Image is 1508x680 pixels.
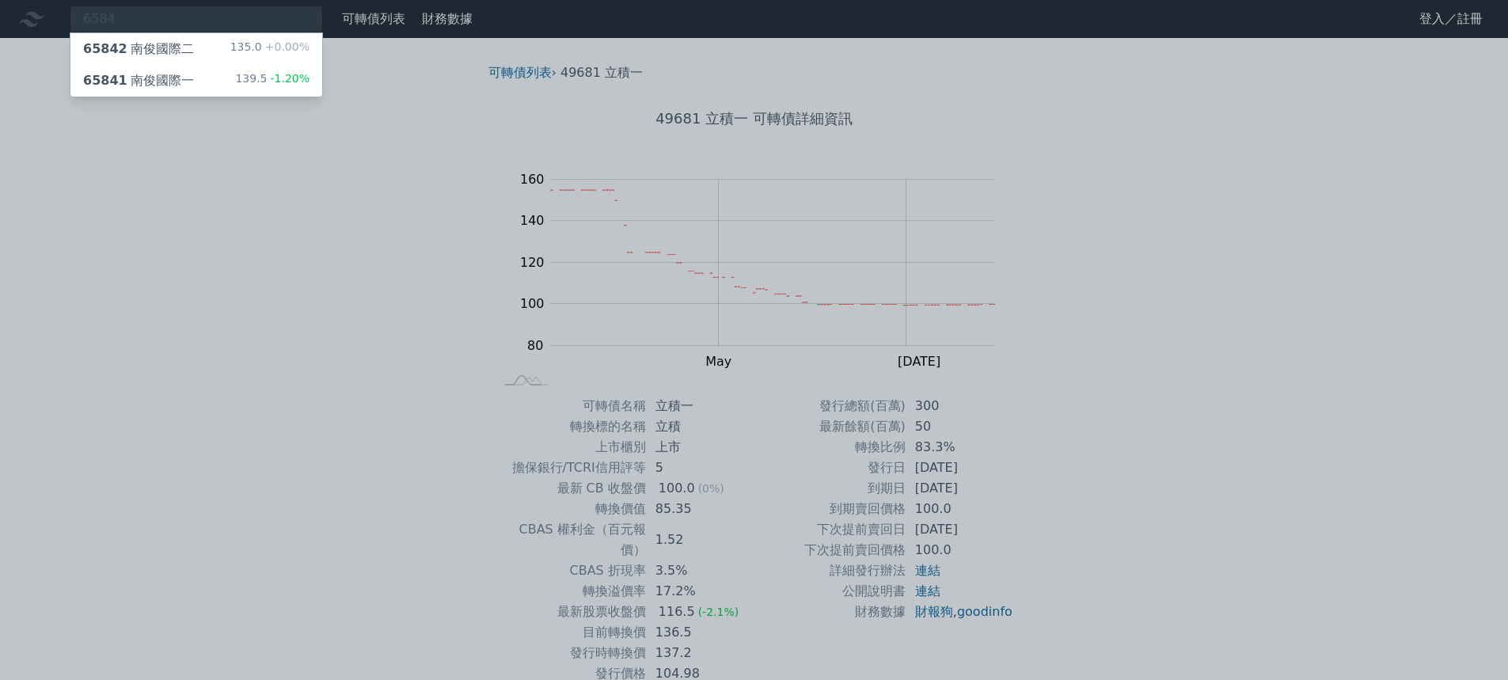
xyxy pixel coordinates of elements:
div: 南俊國際一 [83,71,194,90]
a: 65842南俊國際二 135.0+0.00% [70,33,322,65]
span: 65842 [83,41,127,56]
div: 南俊國際二 [83,40,194,59]
div: 139.5 [235,71,310,90]
div: 聊天小工具 [1429,604,1508,680]
span: -1.20% [267,72,310,85]
span: +0.00% [262,40,310,53]
a: 65841南俊國際一 139.5-1.20% [70,65,322,97]
div: 135.0 [230,40,310,59]
iframe: Chat Widget [1429,604,1508,680]
span: 65841 [83,73,127,88]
